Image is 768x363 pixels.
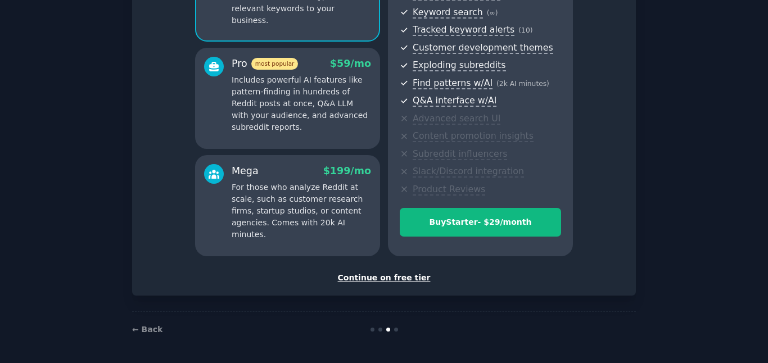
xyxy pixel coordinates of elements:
span: Keyword search [413,7,483,19]
span: Q&A interface w/AI [413,95,496,107]
span: $ 59 /mo [330,58,371,69]
span: ( ∞ ) [487,9,498,17]
span: Subreddit influencers [413,148,507,160]
div: Continue on free tier [144,272,624,284]
p: For those who analyze Reddit at scale, such as customer research firms, startup studios, or conte... [232,182,371,241]
span: Product Reviews [413,184,485,196]
span: ( 10 ) [518,26,532,34]
span: Tracked keyword alerts [413,24,514,36]
div: Buy Starter - $ 29 /month [400,216,561,228]
button: BuyStarter- $29/month [400,208,561,237]
span: most popular [251,58,299,70]
span: Customer development themes [413,42,553,54]
span: Exploding subreddits [413,60,505,71]
div: Mega [232,164,259,178]
div: Pro [232,57,298,71]
span: Slack/Discord integration [413,166,524,178]
span: $ 199 /mo [323,165,371,176]
span: Find patterns w/AI [413,78,493,89]
a: ← Back [132,325,162,334]
span: Advanced search UI [413,113,500,125]
span: ( 2k AI minutes ) [496,80,549,88]
p: Includes powerful AI features like pattern-finding in hundreds of Reddit posts at once, Q&A LLM w... [232,74,371,133]
span: Content promotion insights [413,130,534,142]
